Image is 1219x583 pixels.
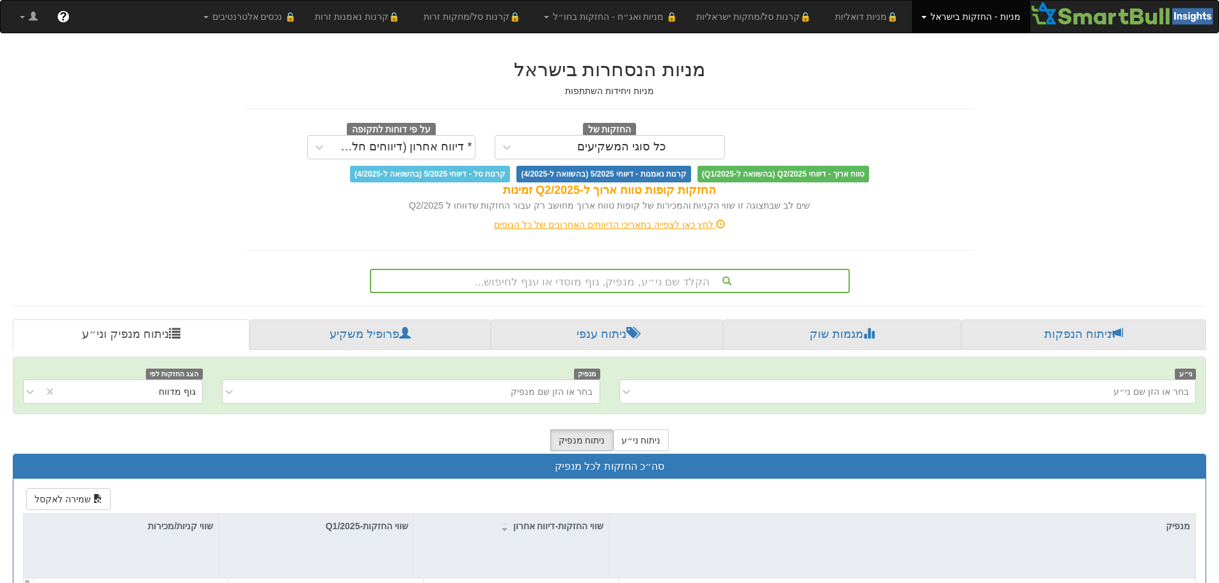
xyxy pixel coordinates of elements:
[245,182,975,199] div: החזקות קופות טווח ארוך ל-Q2/2025 זמינות
[491,319,723,350] a: ניתוח ענפי
[1030,1,1218,26] img: Smartbull
[825,1,912,33] a: 🔒מניות דואליות
[961,319,1206,350] a: ניתוח הנפקות
[371,270,849,292] div: הקלד שם ני״ע, מנפיק, גוף מוסדי או ענף לחיפוש...
[13,319,250,350] a: ניתוח מנפיק וני״ע
[24,514,218,538] div: שווי קניות/מכירות
[697,166,869,182] span: טווח ארוך - דיווחי Q2/2025 (בהשוואה ל-Q1/2025)
[583,123,637,137] span: החזקות של
[235,218,984,231] div: לחץ כאן לצפייה בתאריכי הדיווחים האחרונים של כל הגופים
[912,1,1030,33] a: מניות - החזקות בישראל
[534,1,687,33] a: 🔒 מניות ואג״ח - החזקות בחו״ל
[245,59,975,80] h2: מניות הנסחרות בישראל
[194,1,306,33] a: 🔒 נכסים אלטרנטיבים
[245,199,975,212] div: שים לב שבתצוגה זו שווי הקניות והמכירות של קופות טווח ארוך מחושב רק עבור החזקות שדווחו ל Q2/2025
[613,429,669,451] button: ניתוח ני״ע
[159,385,196,398] div: גוף מדווח
[23,461,1196,472] h3: סה״כ החזקות לכל מנפיק
[414,1,534,33] a: 🔒קרנות סל/מחקות זרות
[687,1,825,33] a: 🔒קרנות סל/מחקות ישראליות
[609,514,1195,538] div: מנפיק
[511,385,593,398] div: בחר או הזן שם מנפיק
[1175,369,1196,379] span: ני״ע
[577,141,666,154] div: כל סוגי המשקיעים
[219,514,413,538] div: שווי החזקות-Q1/2025
[305,1,414,33] a: 🔒קרנות נאמנות זרות
[347,123,436,137] span: על פי דוחות לתקופה
[414,514,609,538] div: שווי החזקות-דיווח אחרון
[574,369,600,379] span: מנפיק
[250,319,490,350] a: פרופיל משקיע
[550,429,614,451] button: ניתוח מנפיק
[26,488,111,510] button: שמירה לאקסל
[723,319,960,350] a: מגמות שוק
[60,10,67,23] span: ?
[1113,385,1189,398] div: בחר או הזן שם ני״ע
[350,166,510,182] span: קרנות סל - דיווחי 5/2025 (בהשוואה ל-4/2025)
[334,141,472,154] div: * דיווח אחרון (דיווחים חלקיים)
[245,86,975,96] h5: מניות ויחידות השתתפות
[47,1,79,33] a: ?
[516,166,690,182] span: קרנות נאמנות - דיווחי 5/2025 (בהשוואה ל-4/2025)
[146,369,202,379] span: הצג החזקות לפי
